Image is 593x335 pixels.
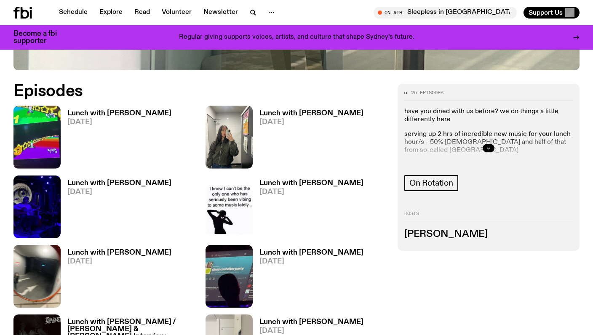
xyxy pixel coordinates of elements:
button: On AirSleepless in [GEOGRAPHIC_DATA] [374,7,517,19]
h3: [PERSON_NAME] [404,230,573,239]
h3: Lunch with [PERSON_NAME] [259,110,363,117]
a: Newsletter [198,7,243,19]
p: have you dined with us before? we do things a little differently here [404,108,573,124]
span: [DATE] [259,258,363,265]
h3: Lunch with [PERSON_NAME] [259,249,363,256]
h3: Lunch with [PERSON_NAME] [259,319,363,326]
h2: Episodes [13,84,387,99]
a: Lunch with [PERSON_NAME][DATE] [253,249,363,308]
a: Volunteer [157,7,197,19]
span: [DATE] [259,327,363,335]
span: 25 episodes [411,90,443,95]
span: [DATE] [67,119,171,126]
h3: Lunch with [PERSON_NAME] [67,180,171,187]
span: [DATE] [67,189,171,196]
h3: Lunch with [PERSON_NAME] [259,180,363,187]
a: Lunch with [PERSON_NAME][DATE] [253,110,363,168]
a: Read [129,7,155,19]
button: Support Us [524,7,580,19]
span: [DATE] [259,119,363,126]
a: On Rotation [404,175,458,191]
p: serving up 2 hrs of incredible new music for your lunch hour/s - 50% [DEMOGRAPHIC_DATA] and half ... [404,130,573,155]
a: Lunch with [PERSON_NAME][DATE] [61,249,171,308]
a: Schedule [54,7,93,19]
a: Lunch with [PERSON_NAME][DATE] [61,110,171,168]
p: Regular giving supports voices, artists, and culture that shape Sydney’s future. [179,34,414,41]
h3: Become a fbi supporter [13,30,67,45]
a: Lunch with [PERSON_NAME][DATE] [61,180,171,238]
span: [DATE] [259,189,363,196]
span: [DATE] [67,258,171,265]
a: Lunch with [PERSON_NAME][DATE] [253,180,363,238]
h3: Lunch with [PERSON_NAME] [67,249,171,256]
a: Explore [94,7,128,19]
h2: Hosts [404,211,573,221]
span: Support Us [529,9,563,16]
span: On Rotation [409,178,453,188]
h3: Lunch with [PERSON_NAME] [67,110,171,117]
